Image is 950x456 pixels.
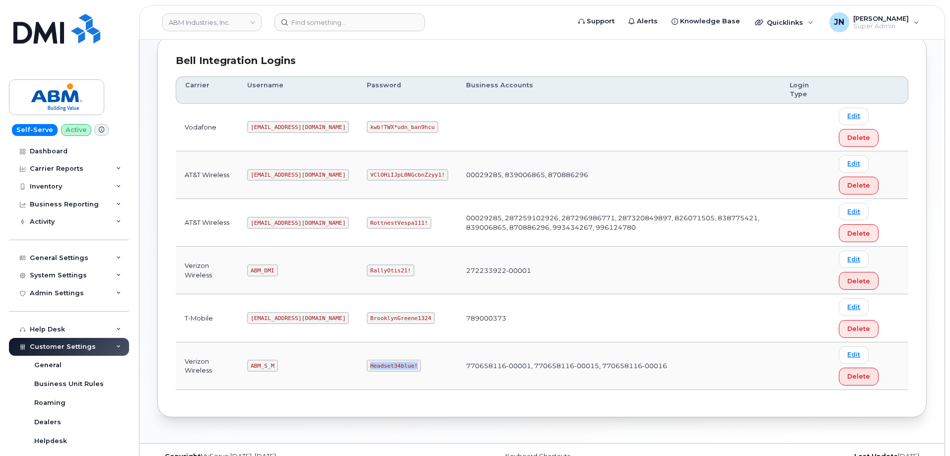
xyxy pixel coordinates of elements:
[853,14,909,22] span: [PERSON_NAME]
[247,217,349,229] code: [EMAIL_ADDRESS][DOMAIN_NAME]
[176,294,238,342] td: T-Mobile
[457,294,781,342] td: 789000373
[847,324,870,333] span: Delete
[176,247,238,294] td: Verizon Wireless
[847,229,870,238] span: Delete
[457,247,781,294] td: 272233922-00001
[587,16,614,26] span: Support
[367,121,438,133] code: kwb!TWX*udn_ban9hcu
[847,276,870,286] span: Delete
[839,177,879,195] button: Delete
[847,133,870,142] span: Delete
[621,11,665,31] a: Alerts
[839,272,879,290] button: Delete
[358,76,457,104] th: Password
[665,11,747,31] a: Knowledge Base
[839,224,879,242] button: Delete
[839,155,869,173] a: Edit
[839,203,869,220] a: Edit
[839,251,869,268] a: Edit
[176,342,238,390] td: Verizon Wireless
[853,22,909,30] span: Super Admin
[839,298,869,316] a: Edit
[839,108,869,125] a: Edit
[247,360,277,372] code: ABM_S_M
[839,346,869,364] a: Edit
[457,199,781,247] td: 00029285, 287259102926, 287296986771, 287320849897, 826071505, 838775421, 839006865, 870886296, 9...
[162,13,262,31] a: ABM Industries, Inc.
[367,312,434,324] code: BrooklynGreene1324
[571,11,621,31] a: Support
[176,76,238,104] th: Carrier
[247,312,349,324] code: [EMAIL_ADDRESS][DOMAIN_NAME]
[637,16,658,26] span: Alerts
[457,76,781,104] th: Business Accounts
[822,12,926,32] div: Joe Nguyen Jr.
[367,169,448,181] code: VClOHiIJpL0NGcbnZzyy1!
[367,217,431,229] code: RottnestVespa111!
[457,342,781,390] td: 770658116-00001, 770658116-00015, 770658116-00016
[839,129,879,147] button: Delete
[176,104,238,151] td: Vodafone
[847,372,870,381] span: Delete
[274,13,425,31] input: Find something...
[247,169,349,181] code: [EMAIL_ADDRESS][DOMAIN_NAME]
[839,320,879,338] button: Delete
[238,76,358,104] th: Username
[247,264,277,276] code: ABM_DMI
[176,199,238,247] td: AT&T Wireless
[748,12,820,32] div: Quicklinks
[834,16,844,28] span: JN
[767,18,803,26] span: Quicklinks
[839,368,879,386] button: Delete
[367,360,421,372] code: Headset34blue!
[680,16,740,26] span: Knowledge Base
[847,181,870,190] span: Delete
[457,151,781,199] td: 00029285, 839006865, 870886296
[247,121,349,133] code: [EMAIL_ADDRESS][DOMAIN_NAME]
[367,264,414,276] code: RallyOtis21!
[176,54,908,68] div: Bell Integration Logins
[176,151,238,199] td: AT&T Wireless
[781,76,830,104] th: Login Type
